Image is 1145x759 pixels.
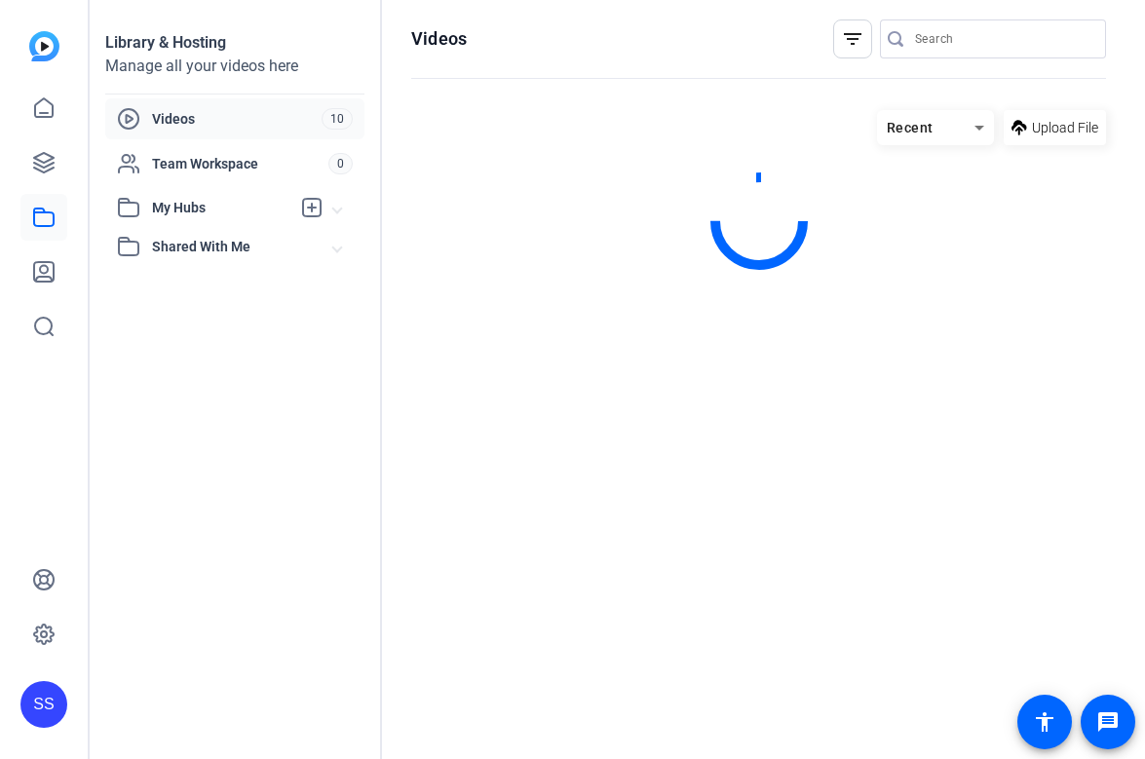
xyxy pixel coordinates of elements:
mat-icon: accessibility [1033,710,1056,734]
mat-icon: filter_list [841,27,864,51]
img: blue-gradient.svg [29,31,59,61]
button: Upload File [1004,110,1106,145]
mat-expansion-panel-header: Shared With Me [105,227,364,266]
span: 0 [328,153,353,174]
span: 10 [322,108,353,130]
div: Library & Hosting [105,31,364,55]
span: Upload File [1032,118,1098,138]
mat-icon: message [1096,710,1120,734]
h1: Videos [411,27,467,51]
mat-expansion-panel-header: My Hubs [105,188,364,227]
div: Manage all your videos here [105,55,364,78]
div: SS [20,681,67,728]
span: Videos [152,109,322,129]
span: Team Workspace [152,154,328,173]
span: Shared With Me [152,237,333,257]
input: Search [915,27,1090,51]
span: My Hubs [152,198,290,218]
span: Recent [887,120,934,135]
